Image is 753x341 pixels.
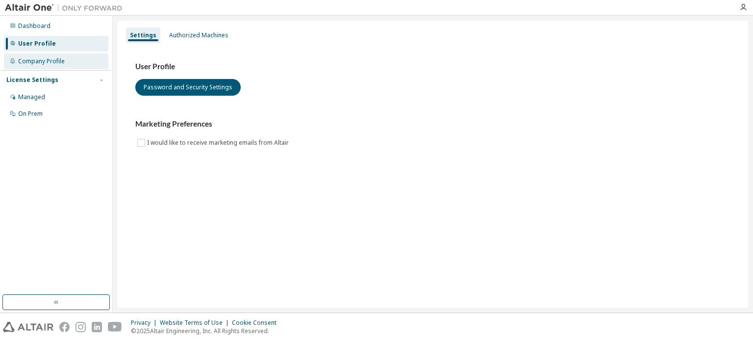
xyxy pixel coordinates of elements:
[131,327,282,335] p: © 2025 Altair Engineering, Inc. All Rights Reserved.
[130,31,156,39] div: Settings
[131,319,160,327] div: Privacy
[18,22,50,30] div: Dashboard
[75,322,86,332] img: instagram.svg
[160,319,232,327] div: Website Terms of Use
[92,322,102,332] img: linkedin.svg
[18,93,45,101] div: Managed
[169,31,228,39] div: Authorized Machines
[232,319,282,327] div: Cookie Consent
[5,3,127,13] img: Altair One
[135,119,730,129] h3: Marketing Preferences
[3,322,53,332] img: altair_logo.svg
[59,322,70,332] img: facebook.svg
[18,57,65,65] div: Company Profile
[6,76,58,84] div: License Settings
[135,62,730,72] h3: User Profile
[18,40,56,48] div: User Profile
[147,137,291,149] label: I would like to receive marketing emails from Altair
[135,79,241,96] button: Password and Security Settings
[18,110,43,118] div: On Prem
[108,322,122,332] img: youtube.svg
